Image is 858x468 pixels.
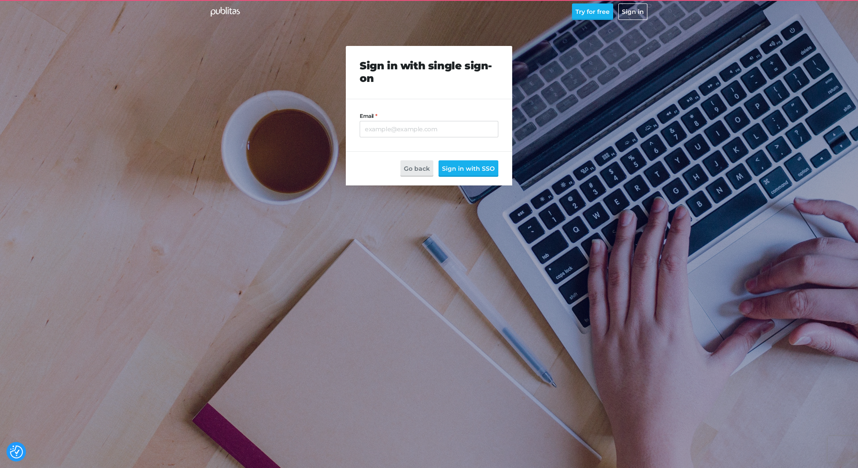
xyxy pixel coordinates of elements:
[572,3,613,20] button: Try for free
[10,445,23,458] img: Revisit consent button
[400,160,433,177] button: Go back
[618,3,647,20] button: Sign in
[360,60,498,85] h2: Sign in with single sign-on
[10,445,23,458] button: Cookie Settings
[360,121,498,137] input: example@example.com
[439,160,498,177] button: Sign in with SSO
[360,113,498,119] label: Email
